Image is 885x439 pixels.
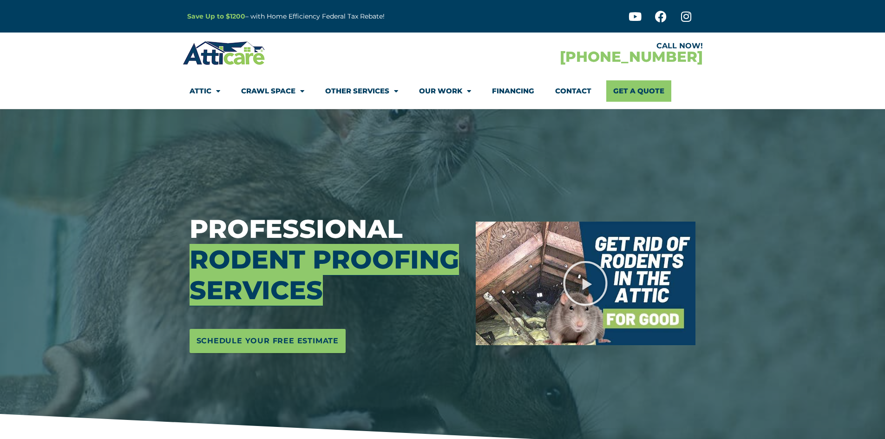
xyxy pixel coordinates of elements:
p: – with Home Efficiency Federal Tax Rebate! [187,11,488,22]
span: Schedule Your Free Estimate [197,334,339,348]
a: Crawl Space [241,80,304,102]
a: Save Up to $1200 [187,12,245,20]
span: Rodent Proofing Services [190,244,459,306]
div: Play Video [562,260,609,307]
h3: Professional [190,214,462,306]
a: Attic [190,80,220,102]
a: Get A Quote [606,80,671,102]
a: Schedule Your Free Estimate [190,329,346,353]
nav: Menu [190,80,696,102]
a: Our Work [419,80,471,102]
div: CALL NOW! [443,42,703,50]
a: Financing [492,80,534,102]
a: Contact [555,80,591,102]
a: Other Services [325,80,398,102]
